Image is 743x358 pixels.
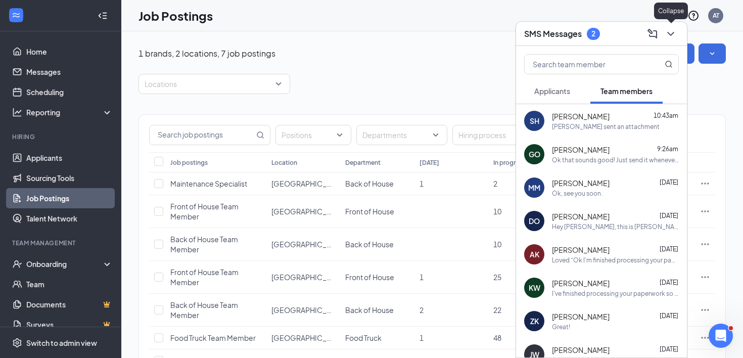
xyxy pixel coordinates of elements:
div: Ok that sounds good! Just send it whenever you get a chance! [552,156,679,164]
div: GO [529,149,540,159]
td: Front of House [340,195,414,228]
svg: QuestionInfo [687,10,700,22]
span: 2 [493,179,497,188]
td: Back of House [340,294,414,327]
button: SmallChevronDown [699,43,726,64]
span: [GEOGRAPHIC_DATA] [271,179,345,188]
div: Location [271,158,297,167]
td: Food Truck [340,327,414,349]
span: [PERSON_NAME] [552,211,610,221]
p: 1 brands, 2 locations, 7 job postings [138,48,275,59]
svg: Ellipses [700,178,710,189]
div: Reporting [26,107,113,117]
a: Team [26,274,113,294]
svg: ComposeMessage [646,28,659,40]
span: [GEOGRAPHIC_DATA][PERSON_NAME] [271,305,403,315]
div: Job postings [170,158,208,167]
svg: Settings [12,338,22,348]
span: [DATE] [660,312,678,320]
svg: Analysis [12,107,22,117]
div: Ok, see you soon. [552,189,602,198]
span: 10:43am [654,112,678,119]
td: Front of House [340,261,414,294]
span: [PERSON_NAME] [552,145,610,155]
span: [GEOGRAPHIC_DATA] [271,207,345,216]
div: 2 [591,29,595,38]
div: SH [530,116,539,126]
div: Great! [552,323,570,331]
a: Job Postings [26,188,113,208]
div: I've finished processing your paperwork so you're all set. I just emailed you information about y... [552,289,679,298]
div: ZK [530,316,539,326]
span: [PERSON_NAME] [552,345,610,355]
svg: MagnifyingGlass [256,131,264,139]
span: Team members [600,86,653,96]
a: Scheduling [26,82,113,102]
td: East Oxford [266,195,340,228]
svg: Collapse [98,11,108,21]
span: Back of House [345,240,394,249]
span: [DATE] [660,345,678,353]
svg: Ellipses [700,333,710,343]
td: Back of House [340,172,414,195]
button: ChevronDown [663,26,679,42]
input: Search team member [525,55,644,74]
td: West Jackson Avenue [266,294,340,327]
div: MM [528,183,540,193]
svg: ChevronDown [665,28,677,40]
span: 10 [493,207,501,216]
span: [PERSON_NAME] [552,245,610,255]
span: [GEOGRAPHIC_DATA] [271,240,345,249]
span: Front of House Team Member [170,267,239,287]
div: DO [529,216,540,226]
span: 48 [493,333,501,342]
td: West Jackson Avenue [266,261,340,294]
span: 10 [493,240,501,249]
input: Search job postings [150,125,254,145]
div: Team Management [12,239,111,247]
span: 25 [493,273,501,282]
iframe: Intercom live chat [709,324,733,348]
span: [PERSON_NAME] [552,178,610,188]
h3: SMS Messages [524,28,582,39]
div: AK [530,249,539,259]
th: [DATE] [414,152,488,172]
h1: Job Postings [138,7,213,24]
span: Front of House [345,273,394,282]
span: Back of House Team Member [170,300,238,320]
span: [DATE] [660,212,678,219]
div: Switch to admin view [26,338,97,348]
svg: SmallChevronDown [707,49,717,59]
button: ComposeMessage [644,26,661,42]
span: 9:26am [657,145,678,153]
th: In progress [488,152,562,172]
svg: MagnifyingGlass [665,60,673,68]
a: Sourcing Tools [26,168,113,188]
div: [PERSON_NAME] sent an attachment [552,122,660,131]
span: 1 [420,333,424,342]
span: Applicants [534,86,570,96]
span: Food Truck Team Member [170,333,256,342]
span: 1 [420,179,424,188]
span: 22 [493,305,501,315]
span: 1 [420,273,424,282]
a: DocumentsCrown [26,294,113,315]
a: Applicants [26,148,113,168]
span: [PERSON_NAME] [552,278,610,288]
a: SurveysCrown [26,315,113,335]
span: [GEOGRAPHIC_DATA][PERSON_NAME] [271,333,403,342]
td: Back of House [340,228,414,261]
span: [PERSON_NAME] [552,311,610,322]
span: [PERSON_NAME] [552,111,610,121]
td: East Oxford [266,172,340,195]
svg: Ellipses [700,305,710,315]
a: Home [26,41,113,62]
div: AT [713,11,719,20]
span: [DATE] [660,279,678,286]
svg: Ellipses [700,239,710,249]
div: Hiring [12,132,111,141]
svg: WorkstreamLogo [11,10,21,20]
a: Messages [26,62,113,82]
svg: Ellipses [700,272,710,282]
span: 2 [420,305,424,315]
